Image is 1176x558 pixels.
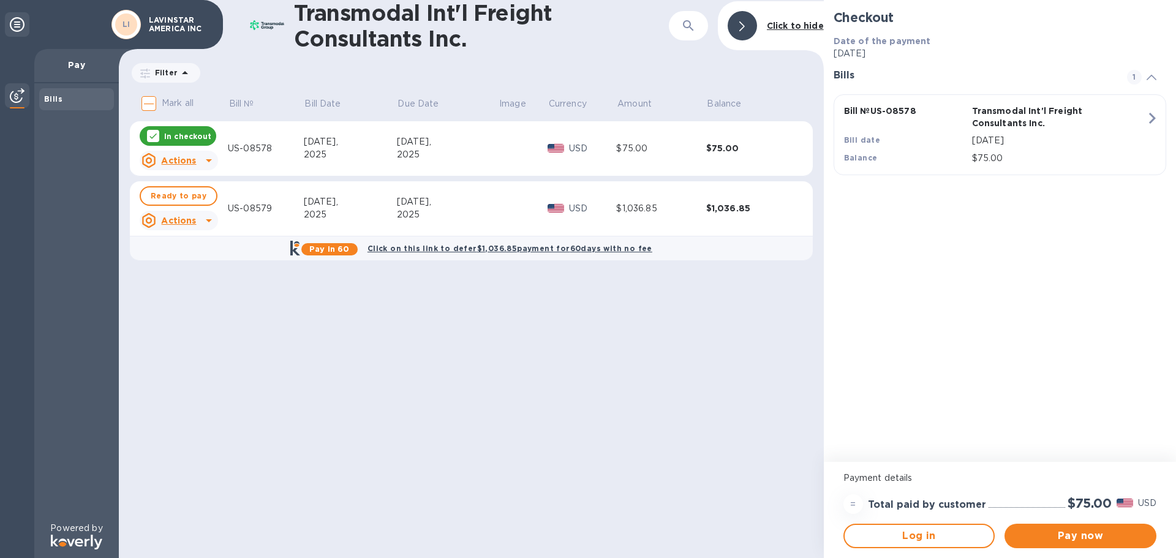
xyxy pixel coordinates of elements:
[972,105,1095,129] p: Transmodal Int'l Freight Consultants Inc.
[309,244,349,254] b: Pay in 60
[397,195,499,208] div: [DATE],
[51,535,102,549] img: Logo
[616,202,706,215] div: $1,036.85
[398,97,454,110] span: Due Date
[834,94,1166,175] button: Bill №US-08578Transmodal Int'l Freight Consultants Inc.Bill date[DATE]Balance$75.00
[304,195,397,208] div: [DATE],
[767,21,824,31] b: Click to hide
[706,202,796,214] div: $1,036.85
[972,152,1146,165] p: $75.00
[707,97,757,110] span: Balance
[44,94,62,104] b: Bills
[569,142,617,155] p: USD
[1005,524,1156,548] button: Pay now
[164,131,211,141] p: In checkout
[140,186,217,206] button: Ready to pay
[397,208,499,221] div: 2025
[397,148,499,161] div: 2025
[548,144,564,153] img: USD
[843,494,863,514] div: =
[123,20,130,29] b: LI
[843,524,995,548] button: Log in
[151,189,206,203] span: Ready to pay
[854,529,984,543] span: Log in
[304,97,341,110] p: Bill Date
[161,216,196,225] u: Actions
[834,47,1166,60] p: [DATE]
[844,105,967,117] p: Bill № US-08578
[617,97,668,110] span: Amount
[228,142,304,155] div: US-08578
[549,97,587,110] p: Currency
[161,156,196,165] u: Actions
[304,97,356,110] span: Bill Date
[843,472,1156,484] p: Payment details
[229,97,270,110] span: Bill №
[1127,70,1142,85] span: 1
[229,97,254,110] p: Bill №
[1138,497,1156,510] p: USD
[1117,499,1133,507] img: USD
[150,67,178,78] p: Filter
[616,142,706,155] div: $75.00
[972,134,1146,147] p: [DATE]
[162,97,194,110] p: Mark all
[706,142,796,154] div: $75.00
[149,16,210,33] p: LAVINSTAR AMERICA INC
[228,202,304,215] div: US-08579
[569,202,617,215] p: USD
[397,135,499,148] div: [DATE],
[304,135,397,148] div: [DATE],
[617,97,652,110] p: Amount
[304,148,397,161] div: 2025
[844,153,878,162] b: Balance
[707,97,741,110] p: Balance
[548,204,564,213] img: USD
[50,522,102,535] p: Powered by
[1014,529,1147,543] span: Pay now
[834,36,931,46] b: Date of the payment
[844,135,881,145] b: Bill date
[304,208,397,221] div: 2025
[499,97,526,110] p: Image
[398,97,439,110] p: Due Date
[44,59,109,71] p: Pay
[367,244,652,253] b: Click on this link to defer $1,036.85 payment for 60 days with no fee
[1068,496,1112,511] h2: $75.00
[868,499,986,511] h3: Total paid by customer
[834,70,1112,81] h3: Bills
[834,10,1166,25] h2: Checkout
